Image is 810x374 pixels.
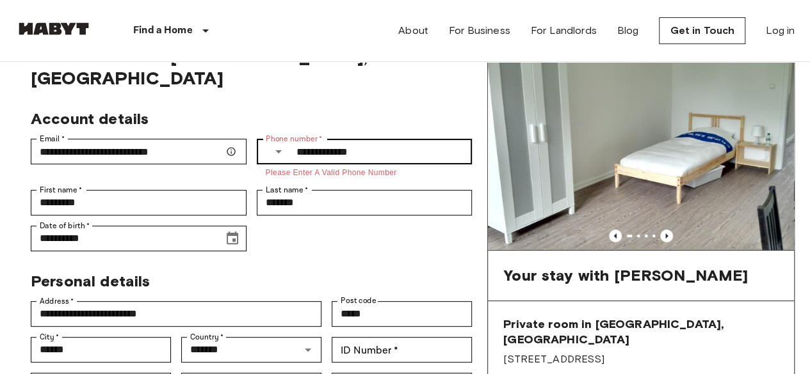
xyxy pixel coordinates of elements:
span: Your stay with [PERSON_NAME] [503,266,748,285]
label: Phone number [266,133,323,144]
span: Personal details [31,272,150,290]
div: City [31,337,171,362]
a: Get in Touch [659,17,745,44]
a: For Business [449,23,510,38]
p: Find a Home [133,23,193,38]
button: Previous image [660,230,673,242]
label: Date of birth [40,220,90,231]
label: Last name [266,184,309,196]
span: Account details [31,109,149,128]
div: ID Number [332,337,472,362]
img: Habyt [15,22,92,35]
label: First name [40,184,83,196]
button: Select country [266,139,291,164]
a: Blog [617,23,639,38]
button: Previous image [609,230,622,242]
a: For Landlords [531,23,597,38]
p: Please enter a valid phone number [266,167,464,180]
a: About [398,23,428,38]
button: Open [299,341,317,359]
div: Address [31,301,321,327]
svg: Make sure your email is correct — we'll send your booking details there. [226,146,236,157]
img: Marketing picture of unit DE-03-015-02M [488,46,794,250]
button: Choose date, selected date is Dec 6, 1999 [220,226,245,251]
label: Address [40,295,74,307]
span: Private room in [GEOGRAPHIC_DATA], [GEOGRAPHIC_DATA] [31,45,472,89]
div: Post code [332,301,472,327]
div: Last name [257,190,473,215]
a: Log in [766,23,795,38]
label: City [40,331,60,343]
span: Private room in [GEOGRAPHIC_DATA], [GEOGRAPHIC_DATA] [503,316,779,347]
label: Email [40,133,65,144]
div: First name [31,190,247,215]
label: Country [190,331,223,343]
div: Email [31,139,247,164]
span: [STREET_ADDRESS] [503,352,779,366]
label: Post code [341,295,377,306]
